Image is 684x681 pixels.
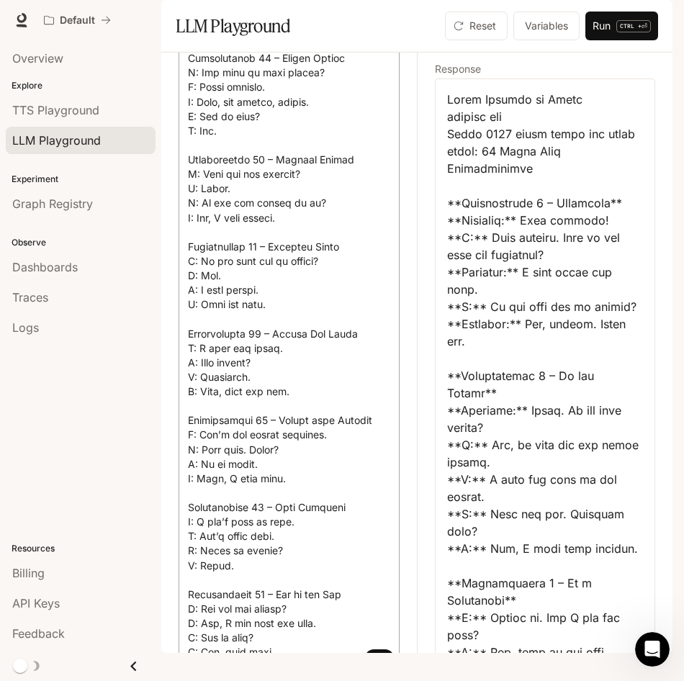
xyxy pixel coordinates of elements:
[616,20,651,32] p: ⏎
[60,14,95,27] p: Default
[513,12,580,40] button: Variables
[585,12,658,40] button: RunCTRL +⏎
[37,6,117,35] button: All workspaces
[620,22,642,30] p: CTRL +
[435,64,655,74] h5: Response
[176,12,290,40] h1: LLM Playground
[445,12,508,40] button: Reset
[635,632,670,667] iframe: Intercom live chat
